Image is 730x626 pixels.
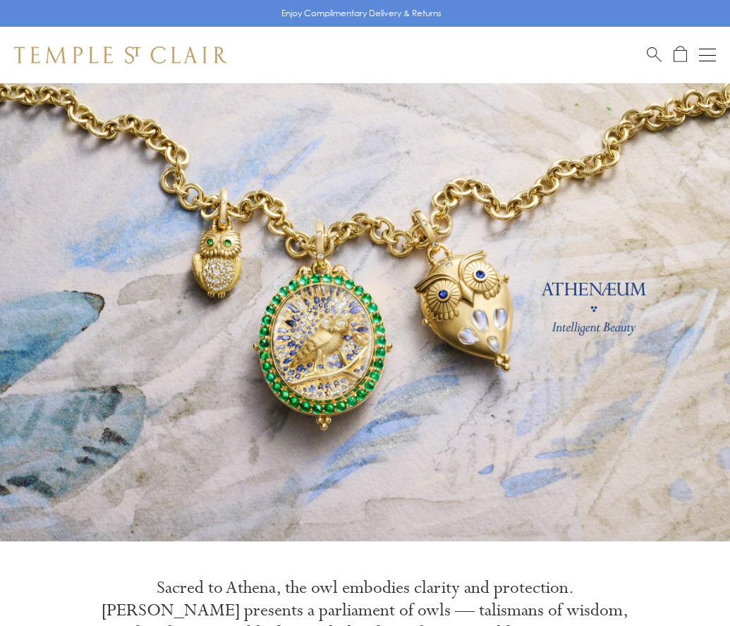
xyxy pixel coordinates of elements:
a: Open Shopping Bag [674,46,687,63]
img: Temple St. Clair [14,47,227,63]
p: Enjoy Complimentary Delivery & Returns [281,6,442,20]
a: Search [647,46,662,63]
button: Open navigation [699,47,716,63]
